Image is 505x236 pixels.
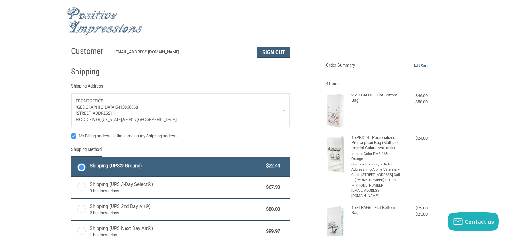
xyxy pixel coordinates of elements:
[116,104,138,110] span: 5413866658
[263,206,280,213] span: $80.03
[76,104,116,110] span: [GEOGRAPHIC_DATA]
[351,151,401,162] li: Imprint Color PMS 165u Orange
[395,62,428,69] a: Edit Cart
[71,46,108,57] h2: Customer
[351,205,401,216] h4: 1 x FLBAG6 - Flat Bottom Bag
[263,228,280,235] span: $99.97
[114,49,251,58] div: [EMAIL_ADDRESS][DOMAIN_NAME]
[263,162,280,170] span: $22.44
[66,7,143,36] img: Positive Impressions
[402,135,428,141] div: $24.00
[90,210,263,216] span: 2 business days
[90,181,263,194] span: Shipping (UPS 3-Day Select®)
[326,62,395,69] h3: Order Summary
[71,93,290,127] a: Enter or select a different address
[402,211,428,217] div: $25.00
[351,93,401,103] h4: 2 x FLBAG10 - Flat Bottom Bag
[465,218,494,225] span: Contact us
[351,162,401,199] li: Custom Text and/or Return Address Info Alpine Veterinary Clinic [STREET_ADDRESS] Call ~ [PHONE_NU...
[89,98,103,103] span: Office
[402,93,428,99] div: $46.00
[71,66,108,77] h2: Shipping
[90,188,263,194] span: 3 business days
[257,47,290,58] button: Sign Out
[76,98,89,103] span: Front
[101,117,123,122] span: [US_STATE],
[71,146,102,156] legend: Shipping Method
[71,133,290,139] label: My Billing address is the same as my Shipping address
[123,117,137,122] span: 97031 /
[71,82,103,93] legend: Shipping Address
[90,203,263,216] span: Shipping (UPS 2nd Day Air®)
[137,117,177,122] span: [GEOGRAPHIC_DATA]
[402,205,428,211] div: $23.00
[263,184,280,191] span: $67.93
[90,162,263,170] span: Shipping (UPS® Ground)
[326,81,428,86] h3: 4 Items
[76,117,101,122] span: Hood River,
[351,135,401,151] h4: 1 x PBD24 - Personalized Prescription Bag (Multiple Imprint Colors Available)
[402,99,428,105] div: $50.00
[76,110,112,116] span: [STREET_ADDRESS]
[448,212,499,231] button: Contact us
